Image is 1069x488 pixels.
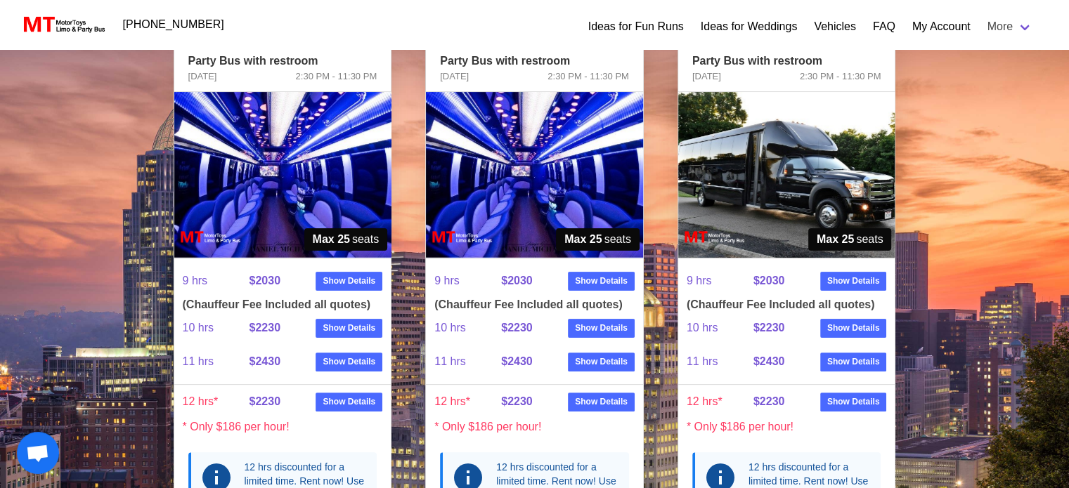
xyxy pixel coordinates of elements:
div: Open chat [17,432,59,474]
span: 11 hrs [434,345,501,378]
span: 9 hrs [183,264,250,298]
strong: Show Details [827,322,880,334]
span: 10 hrs [183,311,250,345]
strong: $2430 [249,355,280,367]
strong: $2030 [249,275,280,286]
strong: $2230 [501,395,533,407]
strong: $2230 [753,395,785,407]
strong: Max 25 [564,231,602,248]
img: 33%2001.jpg [678,92,895,258]
span: [DATE] [188,70,217,84]
p: * Only $186 per hour! [426,418,643,435]
strong: Show Details [575,322,628,334]
strong: Max 25 [817,231,854,248]
strong: Show Details [827,395,880,408]
em: Brawny Boy [233,38,297,50]
p: Party Bus with restroom [188,53,377,70]
a: My Account [912,18,971,35]
strong: $2230 [753,322,785,334]
em: Thumper [484,38,532,50]
span: seats [304,228,388,251]
span: 12 hrs* [687,385,753,418]
a: FAQ [873,18,895,35]
span: [DATE] [440,70,469,84]
span: 10 hrs [687,311,753,345]
strong: Show Details [323,395,375,408]
p: Party Bus with restroom [440,53,629,70]
strong: Show Details [827,275,880,287]
span: 10 hrs [434,311,501,345]
img: 34%2002.jpg [426,92,643,258]
strong: Show Details [323,275,375,287]
strong: $2230 [501,322,533,334]
span: 2:30 PM - 11:30 PM [296,70,377,84]
a: Ideas for Fun Runs [588,18,684,35]
img: 35%2002.jpg [174,92,391,258]
img: MotorToys Logo [20,15,106,34]
strong: $2230 [249,322,280,334]
span: [DATE] [692,70,721,84]
span: 11 hrs [687,345,753,378]
p: * Only $186 per hour! [174,418,391,435]
strong: $2430 [753,355,785,367]
span: 12 hrs* [183,385,250,418]
span: seats [808,228,892,251]
span: 9 hrs [434,264,501,298]
strong: $2030 [753,275,785,286]
strong: Max 25 [313,231,350,248]
span: seats [556,228,640,251]
a: Ideas for Weddings [701,18,798,35]
a: [PHONE_NUMBER] [115,11,233,39]
a: More [979,13,1041,41]
span: 2:30 PM - 11:30 PM [800,70,881,84]
h4: (Chauffeur Fee Included all quotes) [434,298,635,311]
span: 9 hrs [687,264,753,298]
strong: Show Details [827,355,880,368]
strong: Show Details [323,322,375,334]
strong: Show Details [575,355,628,368]
em: [PERSON_NAME] [737,38,831,50]
strong: Show Details [575,275,628,287]
a: Vehicles [814,18,856,35]
strong: $2030 [501,275,533,286]
strong: Show Details [575,395,628,408]
span: 2:30 PM - 11:30 PM [548,70,629,84]
p: Party Bus with restroom [692,53,881,70]
p: * Only $186 per hour! [678,418,895,435]
span: 11 hrs [183,345,250,378]
h4: (Chauffeur Fee Included all quotes) [183,298,383,311]
strong: Show Details [323,355,375,368]
strong: $2230 [249,395,280,407]
span: 12 hrs* [434,385,501,418]
h4: (Chauffeur Fee Included all quotes) [687,298,887,311]
strong: $2430 [501,355,533,367]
